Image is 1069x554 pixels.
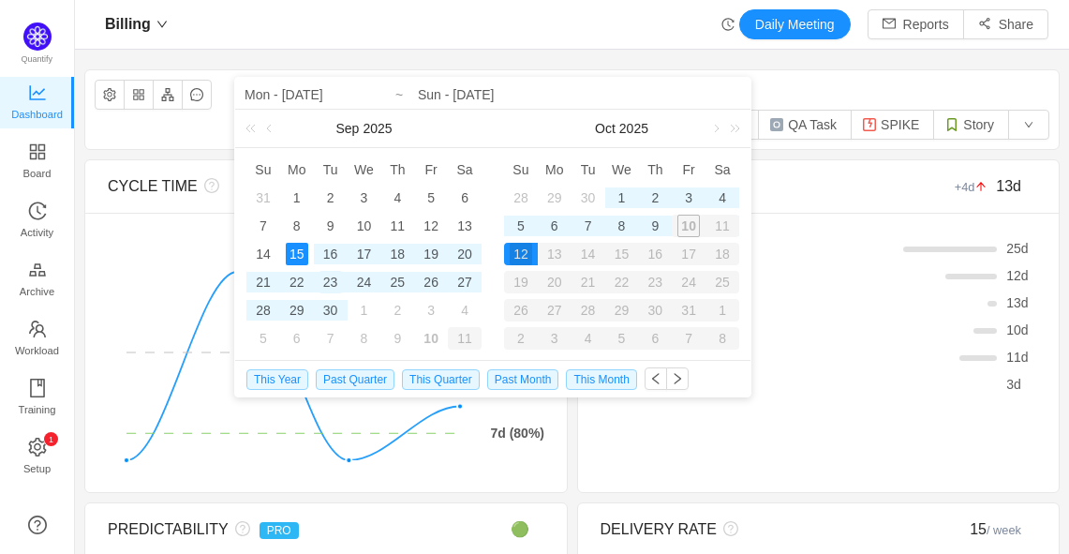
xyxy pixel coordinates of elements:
div: 31 [672,299,705,322]
td: September 27, 2025 [448,268,482,296]
div: 12 [504,243,538,265]
td: September 10, 2025 [348,212,381,240]
button: icon: share-altShare [963,9,1048,39]
div: 20 [538,271,572,293]
a: icon: settingSetup [28,439,47,476]
div: 2 [504,327,538,350]
div: 25 [705,271,739,293]
div: 13 [453,215,476,237]
i: icon: question-circle [717,521,738,536]
div: 3 [352,187,375,209]
td: October 21, 2025 [572,268,605,296]
div: DELIVERY RATE [601,518,928,541]
span: Sa [448,161,482,178]
div: 6 [453,187,476,209]
td: September 12, 2025 [414,212,448,240]
div: 9 [386,327,408,350]
div: 2 [386,299,408,322]
span: 3 [1006,377,1014,392]
td: September 13, 2025 [448,212,482,240]
div: 22 [605,271,639,293]
img: 11604 [862,117,877,132]
td: October 31, 2025 [672,296,705,324]
i: icon: question-circle [198,178,219,193]
span: Tu [314,161,348,178]
div: PREDICTABILITY [108,518,435,541]
div: 10 [672,215,705,237]
span: This Month [566,369,636,390]
td: August 31, 2025 [246,184,280,212]
span: Mo [538,161,572,178]
th: Tue [314,156,348,184]
a: Sep [334,110,361,147]
input: Start date [245,83,483,106]
div: 6 [638,327,672,350]
th: Fri [414,156,448,184]
div: 18 [705,243,739,265]
div: 5 [605,327,639,350]
i: icon: appstore [28,142,47,161]
td: October 20, 2025 [538,268,572,296]
td: September 11, 2025 [380,212,414,240]
span: Th [638,161,672,178]
div: 5 [252,327,275,350]
span: 🟢 [511,521,529,537]
td: November 5, 2025 [605,324,639,352]
td: September 25, 2025 [380,268,414,296]
div: 16 [319,243,342,265]
button: icon: down [1008,110,1049,140]
div: 4 [711,187,734,209]
td: October 10, 2025 [414,324,448,352]
td: October 22, 2025 [605,268,639,296]
td: September 18, 2025 [380,240,414,268]
td: September 14, 2025 [246,240,280,268]
button: icon: apartment [153,80,183,110]
a: Next month (PageDown) [706,110,723,147]
div: 9 [644,215,666,237]
td: October 29, 2025 [605,296,639,324]
td: October 19, 2025 [504,268,538,296]
td: October 3, 2025 [672,184,705,212]
td: September 6, 2025 [448,184,482,212]
input: End date [418,83,741,106]
td: September 22, 2025 [280,268,314,296]
td: October 1, 2025 [348,296,381,324]
span: Board [23,155,52,192]
td: October 7, 2025 [314,324,348,352]
button: icon: setting [95,80,125,110]
td: September 17, 2025 [348,240,381,268]
div: 14 [572,243,605,265]
a: Oct [593,110,617,147]
div: 15 [286,243,308,265]
div: 1 [352,299,375,322]
td: September 8, 2025 [280,212,314,240]
div: 21 [252,271,275,293]
span: 25 [1006,241,1021,256]
td: September 2, 2025 [314,184,348,212]
td: September 9, 2025 [314,212,348,240]
td: October 9, 2025 [638,212,672,240]
td: September 29, 2025 [280,296,314,324]
div: 26 [420,271,442,293]
th: Wed [605,156,639,184]
div: 6 [543,215,566,237]
button: icon: left [645,367,667,390]
td: November 4, 2025 [572,324,605,352]
div: 25 [386,271,408,293]
a: Last year (Control + left) [242,110,266,147]
span: Mo [280,161,314,178]
div: 28 [572,299,605,322]
td: September 30, 2025 [314,296,348,324]
a: Activity [28,202,47,240]
span: This Quarter [402,369,480,390]
td: October 11, 2025 [705,212,739,240]
span: d [1006,295,1028,310]
div: 10 [420,327,442,350]
img: Quantify [23,22,52,51]
span: Quantify [22,54,53,64]
a: 2025 [361,110,393,147]
th: Fri [672,156,705,184]
span: d [1006,268,1028,283]
i: icon: history [28,202,47,220]
button: icon: appstore [124,80,154,110]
